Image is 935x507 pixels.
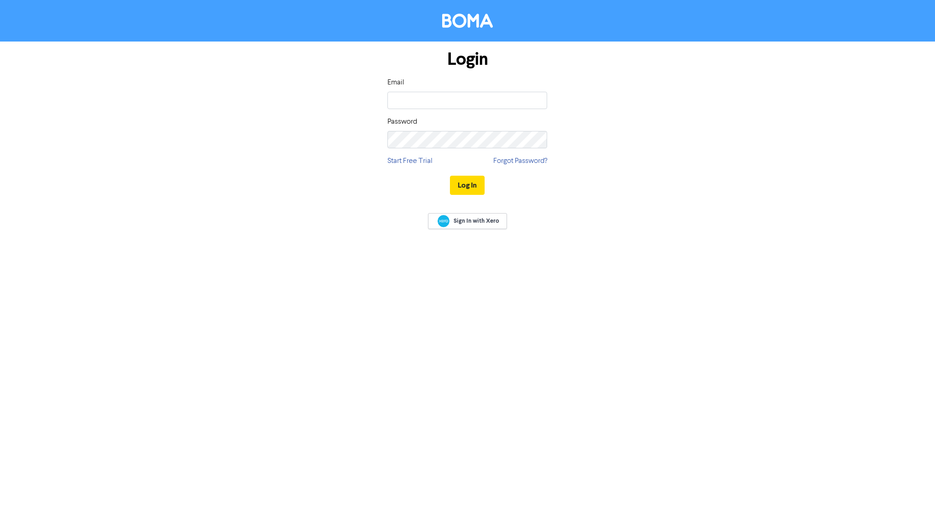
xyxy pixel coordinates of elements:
label: Password [387,116,417,127]
label: Email [387,77,404,88]
button: Log In [450,176,485,195]
img: Xero logo [438,215,449,227]
a: Sign In with Xero [428,213,507,229]
a: Forgot Password? [493,156,547,167]
img: BOMA Logo [442,14,493,28]
h1: Login [387,49,547,70]
span: Sign In with Xero [454,217,499,225]
a: Start Free Trial [387,156,433,167]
